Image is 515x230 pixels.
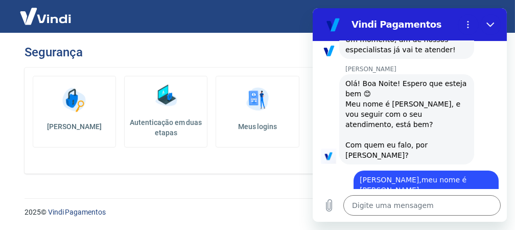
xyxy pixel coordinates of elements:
[313,8,507,222] iframe: Janela de mensagens
[151,80,181,111] img: Autenticação em duas etapas
[48,208,106,216] a: Vindi Pagamentos
[12,1,79,32] img: Vindi
[25,45,82,59] h3: Segurança
[33,76,116,148] a: [PERSON_NAME]
[25,207,490,218] p: 2025 ©
[41,121,107,132] h5: [PERSON_NAME]
[224,121,290,132] h5: Meus logins
[124,76,207,148] a: Autenticação em duas etapas
[129,117,203,138] h5: Autenticação em duas etapas
[242,85,273,115] img: Meus logins
[59,85,90,115] img: Alterar senha
[216,76,299,148] a: Meus logins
